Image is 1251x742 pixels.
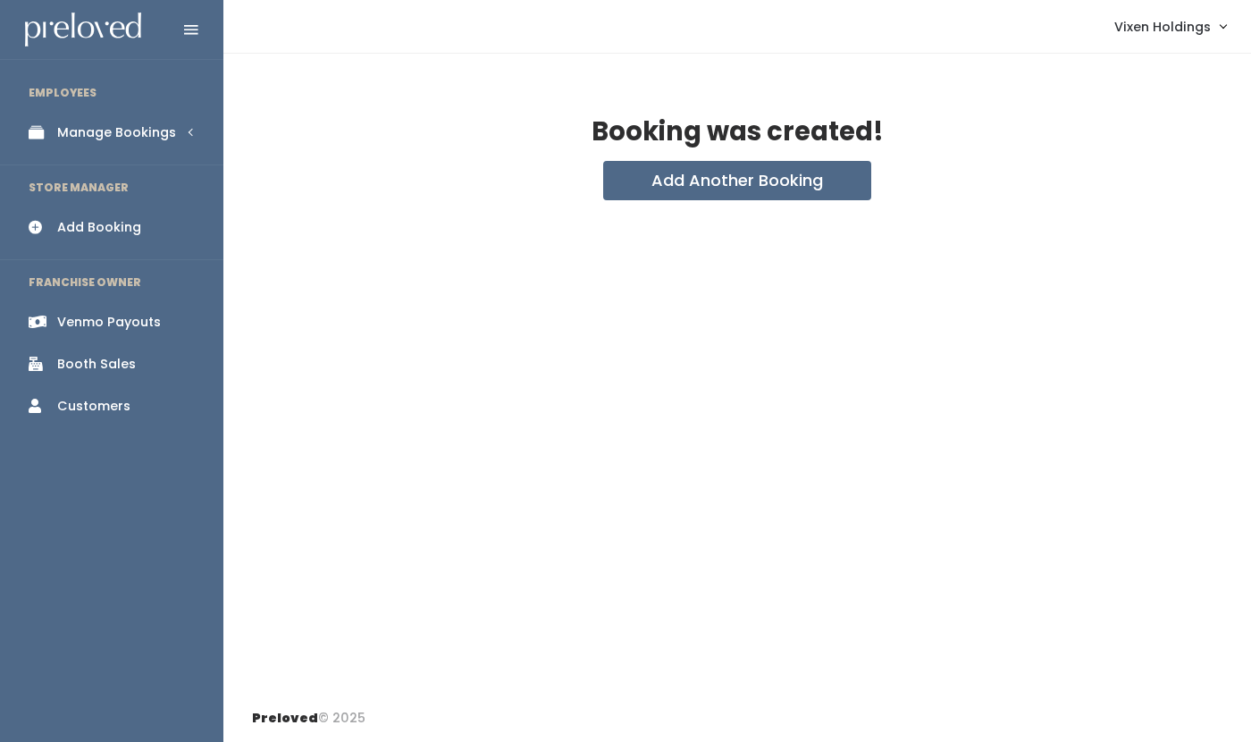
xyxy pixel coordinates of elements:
[57,397,130,416] div: Customers
[57,123,176,142] div: Manage Bookings
[57,355,136,374] div: Booth Sales
[592,118,884,147] h2: Booking was created!
[57,313,161,332] div: Venmo Payouts
[252,695,365,728] div: © 2025
[25,13,141,47] img: preloved logo
[603,161,871,200] button: Add Another Booking
[1114,17,1211,37] span: Vixen Holdings
[252,709,318,727] span: Preloved
[1096,7,1244,46] a: Vixen Holdings
[57,218,141,237] div: Add Booking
